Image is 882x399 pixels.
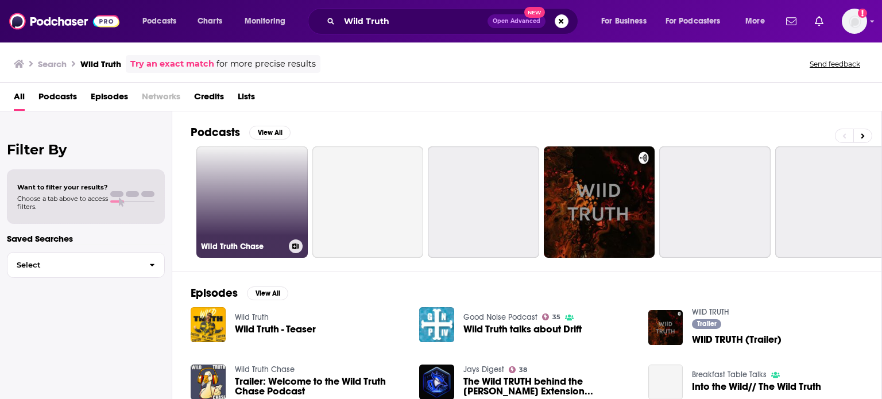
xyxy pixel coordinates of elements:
[493,18,540,24] span: Open Advanced
[692,307,729,317] a: WIlD TRUTH
[235,365,295,374] a: Wild Truth Chase
[463,324,582,334] a: Wild Truth talks about Drift
[7,233,165,244] p: Saved Searches
[245,13,285,29] span: Monitoring
[238,87,255,111] a: Lists
[9,10,119,32] img: Podchaser - Follow, Share and Rate Podcasts
[191,307,226,342] img: Wild Truth - Teaser
[737,12,779,30] button: open menu
[842,9,867,34] span: Logged in as smeizlik
[130,57,214,71] a: Try an exact match
[237,12,300,30] button: open menu
[658,12,737,30] button: open menu
[648,310,683,345] img: WIlD TRUTH (Trailer)
[142,87,180,111] span: Networks
[692,335,782,344] a: WIlD TRUTH (Trailer)
[38,59,67,69] h3: Search
[235,324,316,334] a: Wild Truth - Teaser
[519,367,527,373] span: 38
[463,377,635,396] span: The Wild TRUTH behind the [PERSON_NAME] Extension...
[745,13,765,29] span: More
[134,12,191,30] button: open menu
[190,12,229,30] a: Charts
[191,286,238,300] h2: Episodes
[593,12,661,30] button: open menu
[14,87,25,111] a: All
[524,7,545,18] span: New
[463,377,635,396] a: The Wild TRUTH behind the Vladimir Guerrero Jr Extension...
[692,382,821,392] a: Into the Wild// The Wild Truth
[216,57,316,71] span: for more precise results
[806,59,864,69] button: Send feedback
[91,87,128,111] a: Episodes
[235,312,269,322] a: Wild Truth
[697,320,717,327] span: Trailer
[17,183,108,191] span: Want to filter your results?
[463,312,537,322] a: Good Noise Podcast
[191,286,288,300] a: EpisodesView All
[7,261,140,269] span: Select
[601,13,647,29] span: For Business
[142,13,176,29] span: Podcasts
[38,87,77,111] a: Podcasts
[7,141,165,158] h2: Filter By
[666,13,721,29] span: For Podcasters
[201,242,284,251] h3: Wild Truth Chase
[858,9,867,18] svg: Add a profile image
[17,195,108,211] span: Choose a tab above to access filters.
[191,125,291,140] a: PodcastsView All
[488,14,546,28] button: Open AdvancedNew
[692,370,767,379] a: Breakfast Table Talks
[249,126,291,140] button: View All
[782,11,801,31] a: Show notifications dropdown
[419,307,454,342] img: Wild Truth talks about Drift
[542,313,560,320] a: 35
[810,11,828,31] a: Show notifications dropdown
[80,59,121,69] h3: Wild Truth
[7,252,165,278] button: Select
[194,87,224,111] a: Credits
[463,365,504,374] a: Jays Digest
[552,315,560,320] span: 35
[247,286,288,300] button: View All
[509,366,527,373] a: 38
[198,13,222,29] span: Charts
[191,125,240,140] h2: Podcasts
[842,9,867,34] button: Show profile menu
[339,12,488,30] input: Search podcasts, credits, & more...
[196,146,308,258] a: Wild Truth Chase
[235,377,406,396] a: Trailer: Welcome to the Wild Truth Chase Podcast
[319,8,589,34] div: Search podcasts, credits, & more...
[842,9,867,34] img: User Profile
